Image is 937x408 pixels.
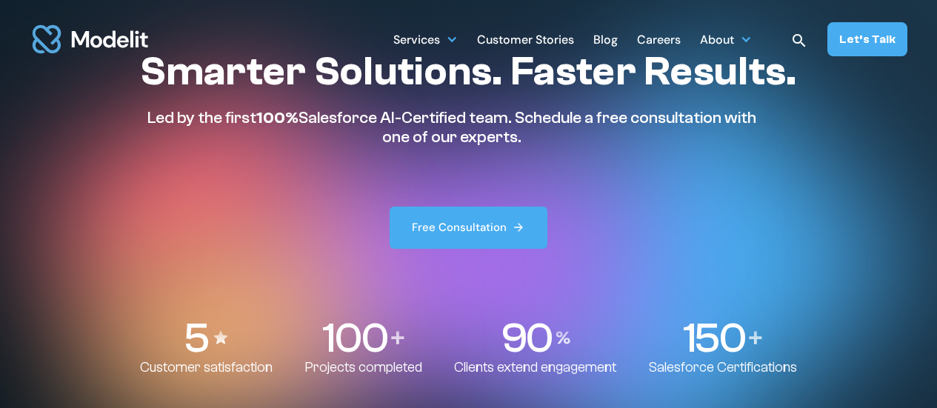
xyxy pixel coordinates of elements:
[390,207,548,249] a: Free Consultation
[477,27,574,56] div: Customer Stories
[30,16,151,62] img: modelit logo
[649,359,797,376] p: Salesforce Certifications
[556,331,570,344] img: Percentage
[477,24,574,53] a: Customer Stories
[593,24,618,53] a: Blog
[827,22,907,56] a: Let’s Talk
[256,108,299,127] span: 100%
[305,359,422,376] p: Projects completed
[593,27,618,56] div: Blog
[512,221,525,234] img: arrow right
[391,331,404,344] img: Plus
[393,24,458,53] div: Services
[184,317,207,359] p: 5
[412,220,507,235] div: Free Consultation
[637,24,681,53] a: Careers
[454,359,616,376] p: Clients extend engagement
[700,24,752,53] div: About
[140,359,273,376] p: Customer satisfaction
[30,16,151,62] a: home
[140,108,764,147] p: Led by the first Salesforce AI-Certified team. Schedule a free consultation with one of our experts.
[749,331,762,344] img: Plus
[839,31,896,47] div: Let’s Talk
[501,317,551,359] p: 90
[637,27,681,56] div: Careers
[700,27,734,56] div: About
[393,27,440,56] div: Services
[683,317,744,359] p: 150
[212,329,230,347] img: Stars
[322,317,387,359] p: 100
